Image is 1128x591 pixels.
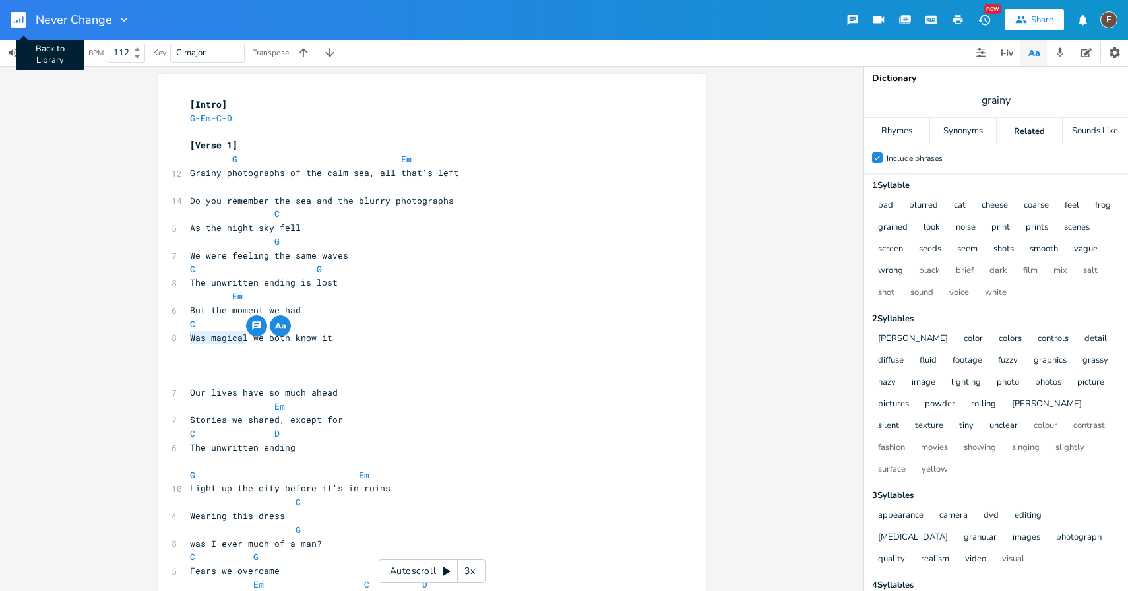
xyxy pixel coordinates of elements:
button: film [1023,266,1038,277]
button: photo [997,377,1019,389]
span: was I ever much of a man? [190,538,322,549]
button: silent [878,421,899,432]
span: C [190,551,195,563]
span: G [317,263,322,275]
span: C [190,427,195,439]
span: Our lives have so much ahead [190,387,338,398]
button: vague [1074,244,1098,255]
span: D [274,427,280,439]
div: 2 Syllable s [872,315,1120,323]
button: grained [878,222,908,233]
button: fluid [920,356,937,367]
span: G [190,112,195,124]
span: G [253,551,259,563]
span: Em [274,400,285,412]
span: Do you remember the sea and the blurry photographs [190,195,454,206]
div: Rhymes [864,118,929,144]
button: graphics [1034,356,1067,367]
span: Em [253,578,264,590]
span: G [274,235,280,247]
div: Synonyms [930,118,995,144]
button: showing [964,443,996,454]
button: Share [1005,9,1064,30]
div: Autoscroll [379,559,486,583]
button: colour [1034,421,1057,432]
span: D [422,578,427,590]
button: rolling [971,399,996,410]
button: [PERSON_NAME] [878,334,948,345]
span: We were feeling the same waves [190,249,348,261]
button: brief [956,266,974,277]
span: Was magical we both know it [190,332,332,344]
span: Em [232,290,243,302]
span: Em [201,112,211,124]
span: Stories we shared, except for [190,414,343,425]
button: picture [1077,377,1104,389]
button: cat [954,201,966,212]
span: C [190,263,195,275]
span: Fears we overcame [190,565,280,576]
button: realism [921,554,949,565]
span: - - - [190,112,232,124]
span: C [364,578,369,590]
button: camera [939,511,968,522]
button: E [1100,5,1117,35]
button: blurred [909,201,938,212]
span: But the moment we had [190,304,301,316]
button: black [919,266,940,277]
button: dark [989,266,1007,277]
button: [PERSON_NAME] [1012,399,1082,410]
button: tiny [959,421,974,432]
span: G [232,153,237,165]
button: cheese [982,201,1008,212]
button: footage [953,356,982,367]
button: movies [921,443,948,454]
button: detail [1084,334,1107,345]
button: dvd [984,511,999,522]
span: [Verse 1] [190,139,237,151]
button: New [971,8,997,32]
button: color [964,334,983,345]
button: salt [1083,266,1098,277]
button: powder [925,399,955,410]
button: print [991,222,1010,233]
span: D [227,112,232,124]
button: editing [1015,511,1042,522]
div: Share [1031,14,1053,26]
button: pictures [878,399,909,410]
span: C [190,318,195,330]
span: Light up the city before it's in ruins [190,482,391,494]
button: sound [910,288,933,299]
button: video [965,554,986,565]
div: Dictionary [872,74,1120,83]
button: white [985,288,1007,299]
button: Back to Library [11,4,37,36]
button: seeds [919,244,941,255]
button: frog [1095,201,1111,212]
span: C [274,208,280,220]
button: controls [1038,334,1069,345]
span: The unwritten ending [190,441,296,453]
button: images [1013,532,1040,544]
span: Em [401,153,412,165]
span: G [296,524,301,536]
div: Transpose [253,49,289,57]
button: screen [878,244,903,255]
button: contrast [1073,421,1105,432]
button: photograph [1056,532,1102,544]
button: shot [878,288,894,299]
button: singing [1012,443,1040,454]
span: Grainy photographs of the calm sea, all that's left [190,167,459,179]
button: diffuse [878,356,904,367]
span: C major [176,47,206,59]
button: slightly [1055,443,1084,454]
button: look [924,222,940,233]
span: Never Change [36,14,112,26]
span: As the night sky fell [190,222,311,233]
span: [Intro] [190,98,227,110]
button: lighting [951,377,981,389]
button: bad [878,201,893,212]
div: edward [1100,11,1117,28]
span: The unwritten ending is lost [190,276,338,288]
button: smooth [1030,244,1058,255]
